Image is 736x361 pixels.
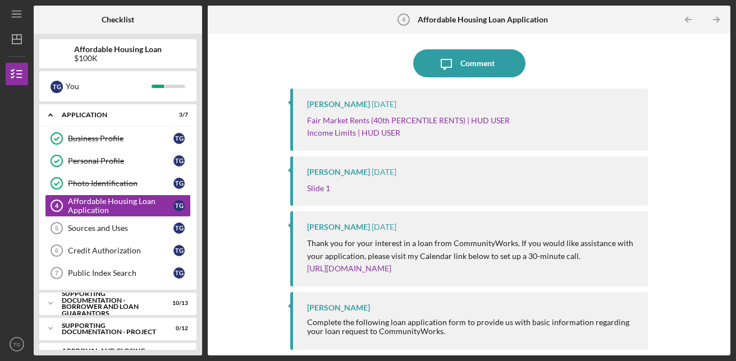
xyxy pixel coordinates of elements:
[55,202,59,209] tspan: 4
[45,172,191,195] a: Photo IdentificationTG
[402,16,406,23] tspan: 4
[102,15,134,24] b: Checklist
[307,263,391,273] a: [URL][DOMAIN_NAME]
[418,15,548,24] b: Affordable Housing Loan Application
[68,224,173,233] div: Sources and Uses
[372,100,396,109] time: 2025-07-28 19:05
[45,217,191,239] a: 5Sources and UsesTG
[173,223,185,234] div: T G
[62,112,160,118] div: Application
[13,341,20,348] text: TG
[45,262,191,284] a: 7Public Index SearchTG
[68,197,173,215] div: Affordable Housing Loan Application
[413,49,525,77] button: Comment
[62,348,160,360] div: Approval and Closing Phase
[307,168,370,177] div: [PERSON_NAME]
[173,155,185,166] div: T G
[51,81,63,93] div: T G
[68,269,173,277] div: Public Index Search
[68,134,173,143] div: Business Profile
[62,290,160,316] div: Supporting Documentation - Borrower and Loan Guarantors
[68,156,173,165] div: Personal Profile
[372,168,396,177] time: 2025-07-28 19:04
[55,270,58,276] tspan: 7
[307,115,510,125] a: Fair Market Rents (40th PERCENTILE RENTS) | HUD USER
[74,54,162,63] div: $100K
[168,112,188,118] div: 3 / 7
[460,49,495,77] div: Comment
[173,178,185,189] div: T G
[45,239,191,262] a: 6Credit AuthorizationTG
[6,333,28,355] button: TG
[173,245,185,256] div: T G
[74,45,162,54] b: Affordable Housing Loan
[307,100,370,109] div: [PERSON_NAME]
[45,127,191,150] a: Business ProfileTG
[55,225,58,232] tspan: 5
[307,237,637,262] p: Thank you for your interest in a loan from CommunityWorks. If you would like assistance with your...
[68,179,173,188] div: Photo Identification
[173,133,185,144] div: T G
[173,267,185,279] div: T G
[168,325,188,332] div: 0 / 12
[307,128,400,137] a: Income Limits | HUD USER
[372,223,396,232] time: 2025-07-28 14:13
[173,200,185,211] div: T G
[307,303,370,312] div: [PERSON_NAME]
[45,150,191,172] a: Personal ProfileTG
[307,183,330,193] a: Slide 1
[307,318,637,336] div: Complete the following loan application form to provide us with basic information regarding your ...
[45,195,191,217] a: 4Affordable Housing Loan ApplicationTG
[68,246,173,255] div: Credit Authorization
[66,77,152,96] div: You
[168,300,188,307] div: 10 / 13
[55,247,58,254] tspan: 6
[62,322,160,335] div: Supporting Documentation - Project
[307,223,370,232] div: [PERSON_NAME]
